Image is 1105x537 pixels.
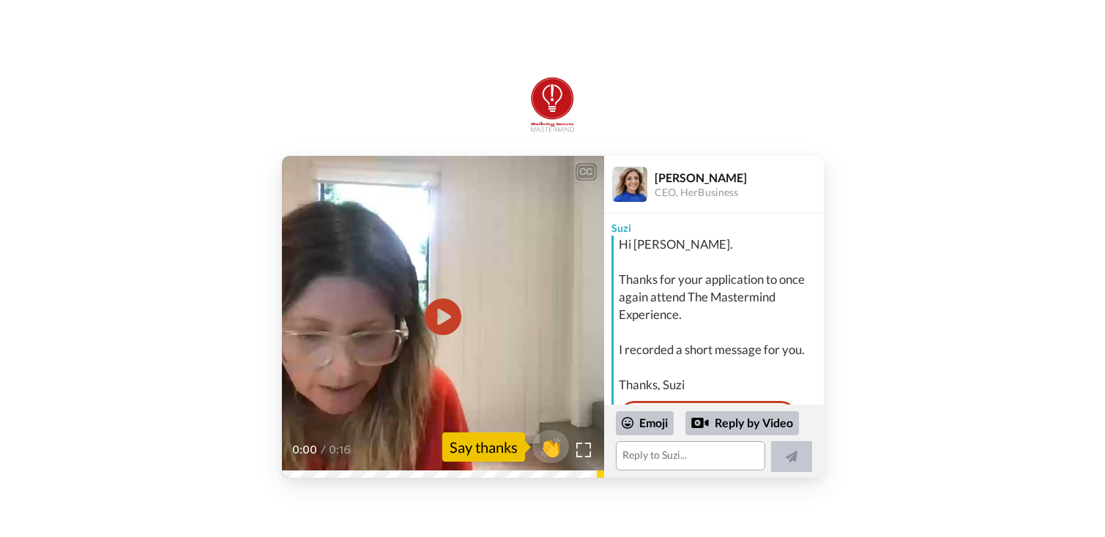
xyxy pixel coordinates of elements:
[329,441,354,459] span: 0:16
[527,75,577,134] img: logo
[577,165,595,179] div: CC
[655,187,823,199] div: CEO, HerBusiness
[619,401,797,432] a: Register for the Program
[616,411,674,435] div: Emoji
[612,167,647,202] img: Profile Image
[604,214,824,236] div: Suzi
[321,441,326,459] span: /
[619,236,820,394] div: Hi [PERSON_NAME]. Thanks for your application to once again attend The Mastermind Experience. I r...
[685,411,799,436] div: Reply by Video
[532,435,569,459] span: 👏
[442,432,525,462] div: Say thanks
[576,443,591,457] img: Full screen
[691,414,709,432] div: Reply by Video
[532,430,569,463] button: 👏
[655,170,823,184] div: [PERSON_NAME]
[292,441,318,459] span: 0:00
